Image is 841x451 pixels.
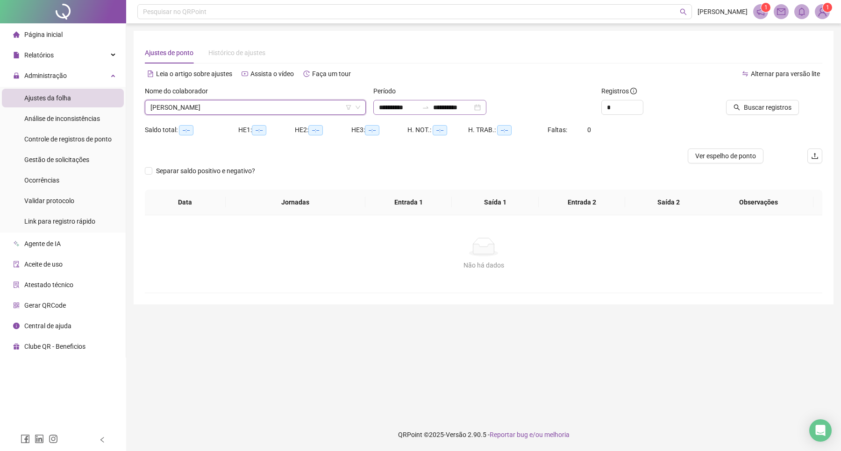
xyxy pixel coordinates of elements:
span: 0 [587,126,591,134]
span: lock [13,72,20,79]
footer: QRPoint © 2025 - 2.90.5 - [126,418,841,451]
span: upload [811,152,819,160]
span: LUIZ EDUARDO BEZERRA RODRIGUES [150,100,360,114]
span: left [99,437,106,443]
th: Data [145,190,226,215]
span: Separar saldo positivo e negativo? [152,166,259,176]
span: Registros [601,86,637,96]
span: Assista o vídeo [250,70,294,78]
span: Agente de IA [24,240,61,247]
span: Administração [24,72,67,79]
span: Validar protocolo [24,197,74,204]
th: Saída 2 [625,190,712,215]
span: linkedin [35,434,44,444]
span: search [734,104,740,111]
img: 92237 [815,5,829,19]
span: info-circle [13,323,20,329]
span: Relatórios [24,51,54,59]
span: Clube QR - Beneficios [24,343,86,350]
sup: Atualize o seu contato no menu Meus Dados [823,3,832,12]
span: Ocorrências [24,176,59,184]
span: Buscar registros [744,102,791,113]
span: to [422,104,429,111]
span: --:-- [433,125,447,135]
span: audit [13,261,20,268]
span: Atestado técnico [24,281,73,289]
span: youtube [242,70,248,77]
span: Alternar para versão lite [751,70,820,78]
span: Controle de registros de ponto [24,135,112,143]
div: Saldo total: [145,125,238,135]
span: qrcode [13,302,20,309]
span: down [355,105,361,110]
span: solution [13,282,20,288]
span: home [13,31,20,38]
button: Buscar registros [726,100,799,115]
span: Gerar QRCode [24,302,66,309]
span: Observações [711,197,806,207]
sup: 1 [761,3,770,12]
div: H. NOT.: [407,125,468,135]
span: history [303,70,310,77]
span: file-text [147,70,154,77]
span: facebook [21,434,30,444]
span: Leia o artigo sobre ajustes [156,70,232,78]
label: Período [373,86,402,96]
button: Ver espelho de ponto [688,148,763,163]
div: HE 3: [351,125,408,135]
span: --:-- [252,125,266,135]
span: 1 [826,4,829,11]
span: 1 [764,4,768,11]
span: info-circle [630,88,637,94]
span: swap [742,70,748,77]
span: Ajustes de ponto [145,49,193,56]
span: gift [13,343,20,350]
th: Entrada 1 [365,190,452,215]
span: Central de ajuda [24,322,71,330]
span: Página inicial [24,31,63,38]
span: Aceite de uso [24,261,63,268]
span: Versão [446,431,466,438]
span: swap-right [422,104,429,111]
span: Reportar bug e/ou melhoria [490,431,570,438]
span: Faltas: [548,126,569,134]
div: Open Intercom Messenger [809,419,832,442]
span: --:-- [365,125,379,135]
th: Jornadas [226,190,365,215]
span: --:-- [308,125,323,135]
span: Histórico de ajustes [208,49,265,56]
th: Entrada 2 [539,190,626,215]
div: HE 2: [295,125,351,135]
span: notification [756,7,765,16]
span: search [680,8,687,15]
span: bell [798,7,806,16]
div: H. TRAB.: [468,125,548,135]
div: HE 1: [238,125,295,135]
div: Não há dados [156,260,811,270]
span: --:-- [179,125,193,135]
th: Saída 1 [452,190,539,215]
span: Análise de inconsistências [24,115,100,122]
span: Gestão de solicitações [24,156,89,163]
th: Observações [703,190,813,215]
span: file [13,52,20,58]
span: instagram [49,434,58,444]
span: Faça um tour [312,70,351,78]
span: mail [777,7,785,16]
span: filter [346,105,351,110]
span: --:-- [497,125,512,135]
span: [PERSON_NAME] [698,7,748,17]
span: Ajustes da folha [24,94,71,102]
span: Link para registro rápido [24,218,95,225]
label: Nome do colaborador [145,86,214,96]
span: Ver espelho de ponto [695,151,756,161]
